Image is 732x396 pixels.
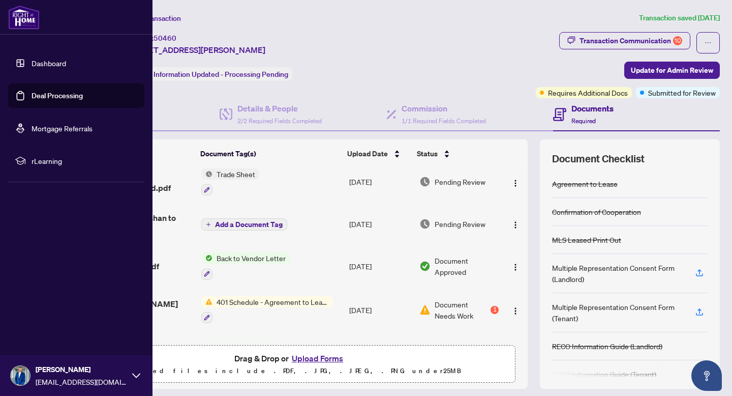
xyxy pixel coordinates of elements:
img: logo [8,5,40,30]
div: 10 [673,36,682,45]
span: Pending Review [435,218,485,230]
button: Logo [507,302,524,318]
button: Status Icon401 Schedule - Agreement to Lease - Residential [201,296,333,324]
div: Confirmation of Cooperation [552,206,641,217]
span: Document Checklist [552,152,645,166]
div: Multiple Representation Consent Form (Tenant) [552,301,683,324]
span: Drag & Drop or [234,352,346,365]
img: Document Status [419,304,431,316]
th: Upload Date [343,139,413,168]
span: Requires Additional Docs [548,87,628,98]
span: [STREET_ADDRESS][PERSON_NAME] [126,44,265,56]
img: Profile Icon [11,366,30,385]
img: Logo [511,307,520,315]
img: Status Icon [201,340,212,351]
span: Add a Document Tag [215,221,283,228]
span: Update for Admin Review [631,62,713,78]
h4: Details & People [237,102,322,115]
th: Document Tag(s) [196,139,343,168]
th: Status [413,139,500,168]
button: Add a Document Tag [201,218,287,231]
div: Status: [126,67,292,81]
img: Document Status [419,261,431,272]
span: 1/1 Required Fields Completed [402,117,486,125]
span: Upload Date [347,148,388,159]
span: Document Approved [435,255,499,277]
div: Agreement to Lease [552,178,618,189]
span: Back to Vendor Letter [212,252,290,264]
div: Transaction Communication [579,33,682,49]
p: Supported files include .PDF, .JPG, .JPEG, .PNG under 25 MB [72,365,509,377]
div: MLS Leased Print Out [552,234,621,245]
button: Status IconMLS Leased Print Out [201,340,290,367]
div: RECO Information Guide (Landlord) [552,341,662,352]
h4: Documents [571,102,614,115]
td: [DATE] [345,160,415,204]
span: ellipsis [705,39,712,46]
img: Status Icon [201,296,212,307]
img: Status Icon [201,252,212,264]
span: View Transaction [127,14,181,23]
span: Trade Sheet [212,168,259,180]
img: Logo [511,221,520,229]
article: Transaction saved [DATE] [639,12,720,24]
button: Logo [507,258,524,274]
span: MLS Leased Print Out [212,340,290,351]
span: [PERSON_NAME] [36,364,127,375]
div: Multiple Representation Consent Form (Landlord) [552,262,683,285]
span: plus [206,222,211,227]
td: [DATE] [345,331,415,375]
button: Upload Forms [289,352,346,365]
a: Deal Processing [32,91,83,100]
span: rLearning [32,155,137,166]
span: [EMAIL_ADDRESS][DOMAIN_NAME] [36,376,127,387]
button: Logo [507,216,524,232]
td: [DATE] [345,244,415,288]
button: Add a Document Tag [201,217,287,231]
div: 1 [491,306,499,314]
span: Status [417,148,438,159]
button: Status IconTrade Sheet [201,168,259,196]
span: Information Updated - Processing Pending [154,70,288,79]
span: 2/2 Required Fields Completed [237,117,322,125]
span: Submitted for Review [648,87,716,98]
span: Required [571,117,596,125]
button: Update for Admin Review [624,62,720,79]
button: Open asap [691,360,722,391]
span: 50460 [154,34,176,43]
button: Status IconBack to Vendor Letter [201,252,290,280]
button: Transaction Communication10 [559,32,690,49]
img: Logo [511,179,520,187]
span: 401 Schedule - Agreement to Lease - Residential [212,296,333,307]
a: Mortgage Referrals [32,124,93,133]
button: Logo [507,174,524,190]
span: Pending Review [435,176,485,187]
span: Document Needs Work [435,299,489,321]
td: [DATE] [345,204,415,244]
img: Logo [511,263,520,271]
a: Dashboard [32,59,66,68]
span: Drag & Drop orUpload FormsSupported files include .PDF, .JPG, .JPEG, .PNG under25MB [66,346,515,383]
img: Document Status [419,218,431,230]
h4: Commission [402,102,486,115]
img: Status Icon [201,168,212,180]
img: Document Status [419,176,431,187]
td: [DATE] [345,288,415,332]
